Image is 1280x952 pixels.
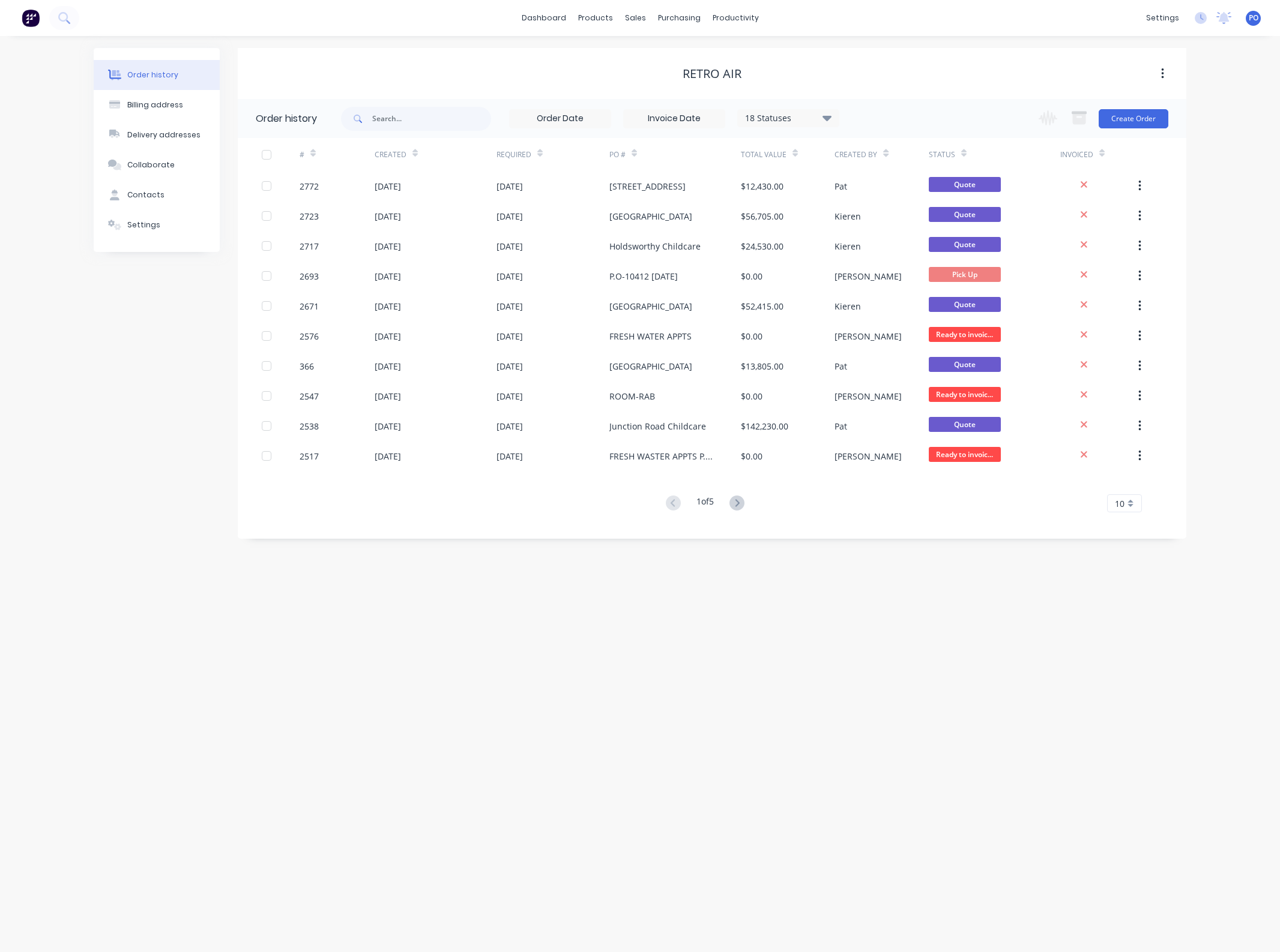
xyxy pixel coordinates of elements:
span: Pick Up [929,267,1001,282]
div: [PERSON_NAME] [835,390,902,403]
div: [DATE] [375,180,401,193]
div: [GEOGRAPHIC_DATA] [609,300,692,313]
div: Delivery addresses [127,130,201,140]
span: Quote [929,207,1001,222]
span: Ready to invoic... [929,387,1001,402]
div: $12,430.00 [741,180,783,193]
div: ROOM-RAB [609,390,655,403]
div: Pat [835,360,847,373]
div: $142,230.00 [741,420,788,433]
div: 2517 [300,450,319,463]
div: Created [375,138,497,171]
div: Invoiced [1060,149,1093,160]
button: Billing address [94,90,220,120]
div: Invoiced [1060,138,1135,171]
div: [DATE] [497,360,523,373]
input: Search... [372,107,491,131]
button: Settings [94,210,220,240]
div: $13,805.00 [741,360,783,373]
div: sales [619,9,652,27]
div: [DATE] [497,180,523,193]
div: Order history [256,112,317,126]
div: [DATE] [497,420,523,433]
div: Holdsworthy Childcare [609,240,701,253]
div: [STREET_ADDRESS] [609,180,686,193]
a: dashboard [516,9,572,27]
div: [DATE] [375,300,401,313]
div: Junction Road Childcare [609,420,706,433]
div: Contacts [127,190,165,200]
div: Billing address [127,100,183,110]
span: Quote [929,417,1001,432]
div: 18 Statuses [738,112,839,125]
div: [PERSON_NAME] [835,450,902,463]
div: Pat [835,180,847,193]
img: Factory [22,9,40,27]
div: PO # [609,138,741,171]
div: $0.00 [741,270,762,283]
span: Quote [929,177,1001,192]
div: Order history [127,70,178,80]
div: [DATE] [375,210,401,223]
div: $0.00 [741,330,762,343]
div: [DATE] [497,330,523,343]
div: 366 [300,360,314,373]
div: Created By [835,149,877,160]
span: PO [1249,13,1258,23]
div: [DATE] [497,210,523,223]
div: 2538 [300,420,319,433]
div: 2547 [300,390,319,403]
div: Retro Air [683,67,741,81]
div: [DATE] [375,390,401,403]
div: [DATE] [497,240,523,253]
div: [PERSON_NAME] [835,270,902,283]
input: Order Date [510,110,611,128]
span: Quote [929,297,1001,312]
div: productivity [707,9,765,27]
div: [DATE] [497,390,523,403]
div: $0.00 [741,390,762,403]
button: Collaborate [94,150,220,180]
div: [DATE] [497,300,523,313]
div: $56,705.00 [741,210,783,223]
div: products [572,9,619,27]
div: [GEOGRAPHIC_DATA] [609,360,692,373]
span: Ready to invoic... [929,447,1001,462]
div: FRESH WASTER APPTS P.O-10320 [609,450,717,463]
div: [DATE] [375,420,401,433]
div: Created By [835,138,928,171]
span: Quote [929,357,1001,372]
div: [DATE] [497,270,523,283]
div: 1 of 5 [696,495,714,512]
div: Kieren [835,210,861,223]
div: 2576 [300,330,319,343]
div: Pat [835,420,847,433]
span: 10 [1115,497,1125,510]
div: [DATE] [375,360,401,373]
div: Status [929,149,955,160]
div: settings [1140,9,1185,27]
div: Required [497,138,609,171]
div: PO # [609,149,626,160]
button: Order history [94,60,220,90]
div: [DATE] [375,450,401,463]
div: Kieren [835,240,861,253]
div: P.O-10412 [DATE] [609,270,678,283]
div: 2717 [300,240,319,253]
div: # [300,149,304,160]
input: Invoice Date [624,110,725,128]
div: 2723 [300,210,319,223]
button: Contacts [94,180,220,210]
div: [DATE] [375,240,401,253]
span: Ready to invoic... [929,327,1001,342]
div: $52,415.00 [741,300,783,313]
div: [DATE] [375,270,401,283]
div: [GEOGRAPHIC_DATA] [609,210,692,223]
div: Created [375,149,406,160]
span: Quote [929,237,1001,252]
div: $0.00 [741,450,762,463]
div: 2772 [300,180,319,193]
div: 2671 [300,300,319,313]
div: Status [929,138,1060,171]
button: Create Order [1099,109,1168,128]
